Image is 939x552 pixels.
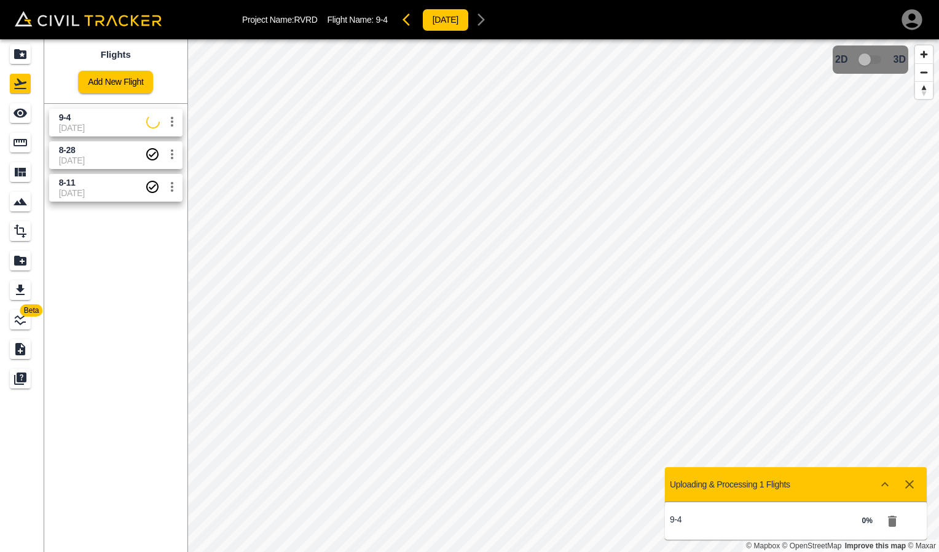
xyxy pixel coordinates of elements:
[915,81,933,99] button: Reset bearing to north
[187,39,939,552] canvas: Map
[894,54,906,65] span: 3D
[873,472,897,497] button: Show more
[835,54,847,65] span: 2D
[15,11,162,26] img: Civil Tracker
[908,542,936,550] a: Maxar
[853,48,889,71] span: 3D model not uploaded yet
[915,63,933,81] button: Zoom out
[242,15,318,25] p: Project Name: RVRD
[670,479,790,489] p: Uploading & Processing 1 Flights
[670,515,796,524] p: 9-4
[782,542,842,550] a: OpenStreetMap
[862,516,872,525] strong: 0 %
[376,15,388,25] span: 9-4
[746,542,780,550] a: Mapbox
[845,542,906,550] a: Map feedback
[328,15,388,25] p: Flight Name:
[422,9,469,31] button: [DATE]
[915,45,933,63] button: Zoom in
